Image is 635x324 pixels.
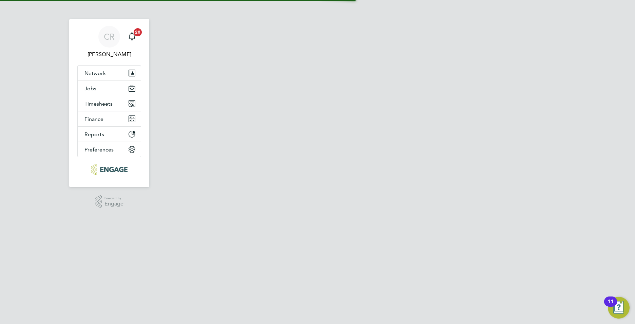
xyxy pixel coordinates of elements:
a: CR[PERSON_NAME] [77,26,141,58]
button: Jobs [78,81,141,96]
span: Finance [84,116,103,122]
span: Network [84,70,106,76]
span: Preferences [84,146,114,153]
button: Timesheets [78,96,141,111]
span: Engage [104,201,123,207]
img: northbuildrecruit-logo-retina.png [91,164,127,175]
span: CR [104,32,115,41]
button: Reports [78,127,141,142]
div: 11 [608,302,614,310]
a: Go to home page [77,164,141,175]
span: Jobs [84,85,96,92]
button: Open Resource Center, 11 new notifications [608,297,630,319]
span: 20 [134,28,142,36]
button: Network [78,66,141,80]
span: Timesheets [84,101,113,107]
button: Finance [78,111,141,126]
a: Powered byEngage [95,195,124,208]
span: Reports [84,131,104,138]
span: Powered by [104,195,123,201]
span: Callum Riley [77,50,141,58]
button: Preferences [78,142,141,157]
nav: Main navigation [69,19,149,187]
a: 20 [125,26,139,48]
